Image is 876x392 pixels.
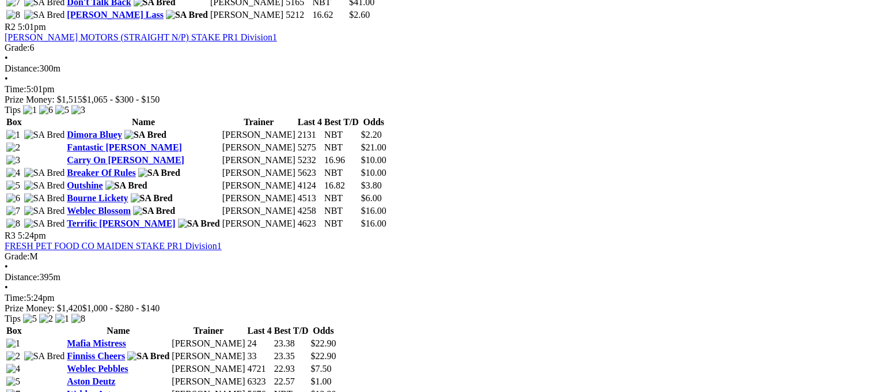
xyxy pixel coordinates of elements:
td: [PERSON_NAME] [222,142,296,153]
span: Grade: [5,251,30,261]
img: 5 [6,376,20,387]
img: 5 [23,314,37,324]
th: Last 4 [247,325,272,337]
img: SA Bred [178,218,220,229]
span: Grade: [5,43,30,52]
td: [PERSON_NAME] [222,180,296,191]
div: Prize Money: $1,515 [5,95,871,105]
td: 33 [247,350,272,362]
td: [PERSON_NAME] [210,9,284,21]
span: $22.90 [310,338,336,348]
span: Box [6,117,22,127]
span: $2.20 [361,130,382,140]
img: SA Bred [124,130,166,140]
a: Outshine [67,180,103,190]
div: 395m [5,272,871,282]
span: Tips [5,314,21,323]
th: Name [66,116,220,128]
span: • [5,282,8,292]
a: [PERSON_NAME] Lass [67,10,164,20]
img: SA Bred [166,10,208,20]
th: Trainer [222,116,296,128]
span: $6.00 [361,193,382,203]
a: Carry On [PERSON_NAME] [67,155,184,165]
td: [PERSON_NAME] [222,167,296,179]
div: M [5,251,871,262]
td: [PERSON_NAME] [171,350,245,362]
td: NBT [324,218,359,229]
td: NBT [324,193,359,204]
img: 2 [6,142,20,153]
span: R2 [5,22,16,32]
span: Box [6,326,22,336]
a: Bourne Lickety [67,193,128,203]
img: 2 [6,351,20,361]
span: Distance: [5,272,39,282]
div: Prize Money: $1,420 [5,303,871,314]
a: Finniss Cheers [67,351,125,361]
a: [PERSON_NAME] MOTORS (STRAIGHT N/P) STAKE PR1 Division1 [5,32,277,42]
span: $7.50 [310,364,331,374]
span: $16.00 [361,206,386,216]
td: [PERSON_NAME] [222,205,296,217]
td: [PERSON_NAME] [171,338,245,349]
a: Dimora Bluey [67,130,122,140]
img: SA Bred [24,351,65,361]
td: [PERSON_NAME] [171,363,245,375]
td: NBT [324,142,359,153]
a: Weblec Blossom [67,206,131,216]
div: 5:24pm [5,293,871,303]
td: 23.35 [274,350,309,362]
td: 16.96 [324,154,359,166]
img: 5 [6,180,20,191]
span: $10.00 [361,155,386,165]
td: 6323 [247,376,272,387]
img: SA Bred [24,206,65,216]
td: 5212 [285,9,310,21]
td: 23.38 [274,338,309,349]
img: 8 [6,10,20,20]
span: $3.80 [361,180,382,190]
th: Last 4 [297,116,323,128]
img: 7 [6,206,20,216]
span: Time: [5,84,26,94]
span: Distance: [5,63,39,73]
th: Name [66,325,170,337]
img: 8 [71,314,85,324]
td: 4623 [297,218,323,229]
td: 5275 [297,142,323,153]
td: NBT [324,205,359,217]
img: SA Bred [105,180,147,191]
span: Time: [5,293,26,303]
th: Best T/D [274,325,309,337]
th: Odds [310,325,336,337]
td: [PERSON_NAME] [222,129,296,141]
span: 5:24pm [18,231,46,240]
td: [PERSON_NAME] [171,376,245,387]
span: $1.00 [310,376,331,386]
td: 22.57 [274,376,309,387]
img: SA Bred [24,218,65,229]
img: SA Bred [24,10,65,20]
img: SA Bred [24,180,65,191]
img: 1 [6,338,20,349]
th: Trainer [171,325,245,337]
img: SA Bred [24,130,65,140]
td: [PERSON_NAME] [222,218,296,229]
img: 2 [39,314,53,324]
img: SA Bred [24,193,65,203]
td: 24 [247,338,272,349]
td: [PERSON_NAME] [222,193,296,204]
td: 22.93 [274,363,309,375]
img: SA Bred [24,168,65,178]
img: 5 [55,105,69,115]
span: $1,000 - $280 - $140 [82,303,160,313]
td: 4258 [297,205,323,217]
span: $16.00 [361,218,386,228]
td: 4513 [297,193,323,204]
span: • [5,74,8,84]
span: • [5,262,8,272]
span: $22.90 [310,351,336,361]
img: 3 [71,105,85,115]
span: $10.00 [361,168,386,178]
